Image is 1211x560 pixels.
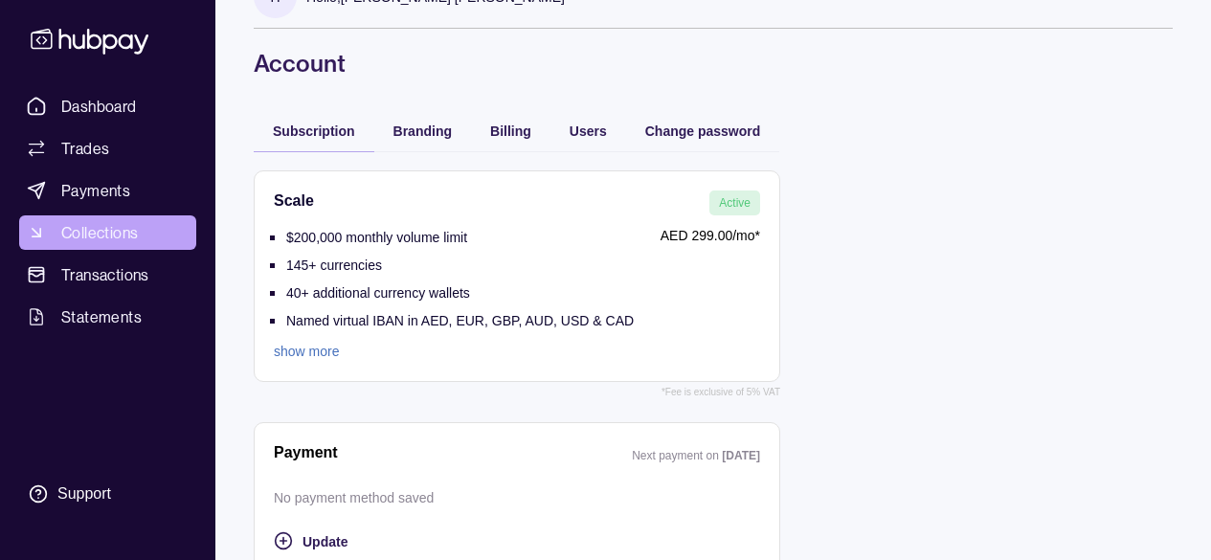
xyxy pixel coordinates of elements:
a: Collections [19,215,196,250]
span: Active [719,196,751,210]
span: Dashboard [61,95,137,118]
p: AED 299.00 /mo* [643,225,760,246]
a: Payments [19,173,196,208]
div: Support [57,483,111,504]
p: $200,000 monthly volume limit [286,230,467,245]
span: Users [570,123,607,139]
span: Branding [393,123,452,139]
a: Support [19,474,196,514]
p: 145+ currencies [286,258,382,273]
a: Trades [19,131,196,166]
span: Payments [61,179,130,202]
span: Transactions [61,263,149,286]
span: Billing [490,123,531,139]
p: *Fee is exclusive of 5% VAT [662,382,780,403]
span: Change password [645,123,761,139]
h2: Scale [274,190,314,215]
p: Next payment on [632,449,722,462]
h2: Payment [274,442,338,466]
h1: Account [254,48,1173,78]
span: Update [303,534,348,549]
a: show more [274,341,634,362]
p: [DATE] [722,449,760,462]
p: No payment method saved [274,490,434,505]
span: Subscription [273,123,355,139]
span: Collections [61,221,138,244]
p: 40+ additional currency wallets [286,285,470,301]
a: Statements [19,300,196,334]
span: Trades [61,137,109,160]
p: Named virtual IBAN in AED, EUR, GBP, AUD, USD & CAD [286,313,634,328]
a: Transactions [19,258,196,292]
span: Statements [61,305,142,328]
button: Update [274,529,760,552]
a: Dashboard [19,89,196,123]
